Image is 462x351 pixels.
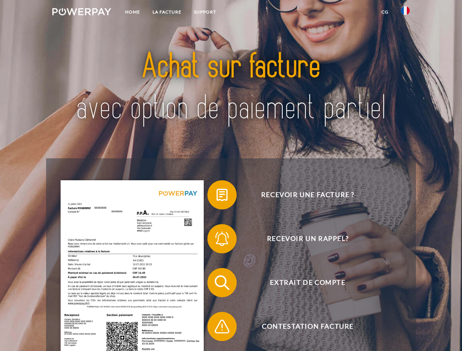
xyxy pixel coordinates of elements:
[213,186,231,204] img: qb_bill.svg
[207,180,398,210] button: Recevoir une facture ?
[207,312,398,341] button: Contestation Facture
[218,224,397,253] span: Recevoir un rappel?
[207,268,398,297] button: Extrait de compte
[401,6,410,15] img: fr
[213,273,231,292] img: qb_search.svg
[218,268,397,297] span: Extrait de compte
[375,5,395,19] a: CG
[218,312,397,341] span: Contestation Facture
[188,5,222,19] a: Support
[207,224,398,253] button: Recevoir un rappel?
[218,180,397,210] span: Recevoir une facture ?
[213,317,231,336] img: qb_warning.svg
[70,35,392,140] img: title-powerpay_fr.svg
[146,5,188,19] a: LA FACTURE
[52,8,111,15] img: logo-powerpay-white.svg
[119,5,146,19] a: Home
[213,230,231,248] img: qb_bell.svg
